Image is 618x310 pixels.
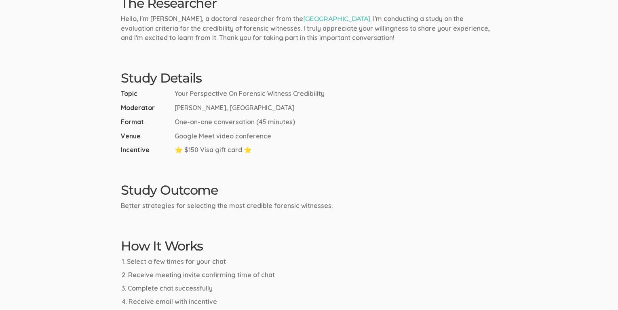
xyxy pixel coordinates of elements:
li: Receive meeting invite confirming time of chat [122,270,497,280]
span: Incentive [121,145,172,155]
iframe: Chat Widget [578,271,618,310]
span: Google Meet video conference [175,132,272,141]
span: ⭐ $150 Visa gift card ⭐ [175,145,252,155]
li: Receive email with incentive [122,297,497,306]
span: Format [121,117,172,127]
span: [PERSON_NAME], [GEOGRAPHIC_DATA] [175,103,295,113]
p: Hello, I'm [PERSON_NAME], a doctoral researcher from the . I'm conducting a study on the evaluati... [121,14,497,42]
a: [GEOGRAPHIC_DATA] [304,15,370,23]
span: Topic [121,89,172,98]
h2: Study Details [121,71,497,85]
span: Your Perspective On Forensic Witness Credibility [175,89,325,98]
span: Moderator [121,103,172,113]
li: Select a few times for your chat [122,257,497,266]
li: Complete chat successfully [122,284,497,293]
p: Better strategies for selecting the most credible forensic witnesses. [121,201,497,210]
h2: How It Works [121,239,497,253]
h2: Study Outcome [121,183,497,197]
span: One-on-one conversation (45 minutes) [175,117,295,127]
span: Venue [121,132,172,141]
